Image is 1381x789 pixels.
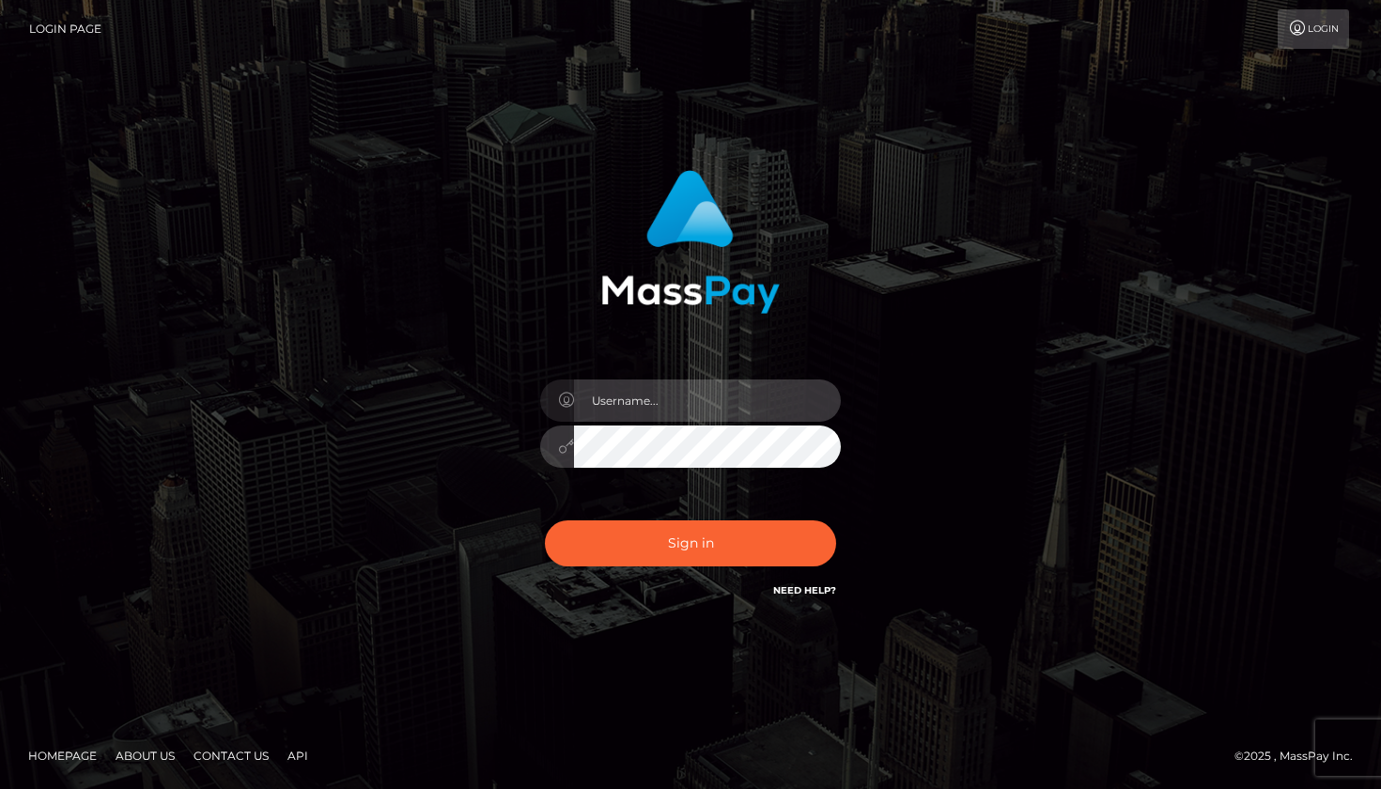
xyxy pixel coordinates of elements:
[280,741,316,770] a: API
[601,170,780,314] img: MassPay Login
[186,741,276,770] a: Contact Us
[1234,746,1367,766] div: © 2025 , MassPay Inc.
[21,741,104,770] a: Homepage
[545,520,836,566] button: Sign in
[1278,9,1349,49] a: Login
[29,9,101,49] a: Login Page
[574,379,841,422] input: Username...
[773,584,836,596] a: Need Help?
[108,741,182,770] a: About Us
